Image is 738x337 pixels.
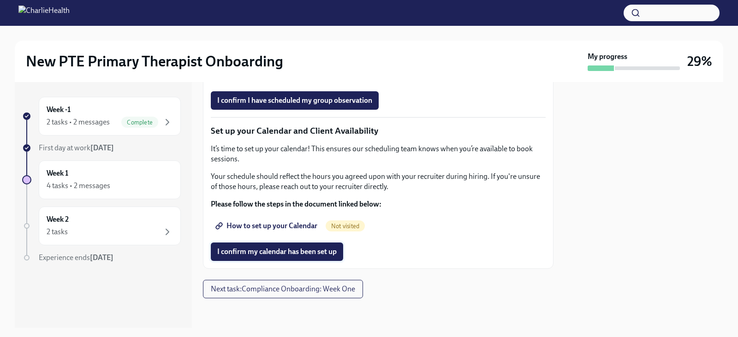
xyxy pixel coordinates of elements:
div: 2 tasks • 2 messages [47,117,110,127]
strong: My progress [588,52,627,62]
button: I confirm my calendar has been set up [211,242,343,261]
h6: Week 1 [47,168,68,178]
span: Experience ends [39,253,113,262]
div: 2 tasks [47,227,68,237]
a: Week -12 tasks • 2 messagesComplete [22,97,181,136]
span: Next task : Compliance Onboarding: Week One [211,284,355,294]
span: Not visited [326,223,365,230]
a: Week 14 tasks • 2 messages [22,160,181,199]
strong: [DATE] [90,253,113,262]
strong: Please follow the steps in the document linked below: [211,200,381,208]
span: Complete [121,119,158,126]
h6: Week -1 [47,105,71,115]
strong: [DATE] [90,143,114,152]
h6: Week 2 [47,214,69,225]
a: First day at work[DATE] [22,143,181,153]
a: How to set up your Calendar [211,217,324,235]
button: Next task:Compliance Onboarding: Week One [203,280,363,298]
a: Week 22 tasks [22,207,181,245]
span: I confirm my calendar has been set up [217,247,337,256]
div: 4 tasks • 2 messages [47,181,110,191]
button: I confirm I have scheduled my group observation [211,91,379,110]
span: First day at work [39,143,114,152]
p: It’s time to set up your calendar! This ensures our scheduling team knows when you’re available t... [211,144,546,164]
img: CharlieHealth [18,6,70,20]
h3: 29% [687,53,712,70]
span: I confirm I have scheduled my group observation [217,96,372,105]
p: Your schedule should reflect the hours you agreed upon with your recruiter during hiring. If you'... [211,171,546,192]
h2: New PTE Primary Therapist Onboarding [26,52,283,71]
p: Set up your Calendar and Client Availability [211,125,546,137]
span: How to set up your Calendar [217,221,317,231]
